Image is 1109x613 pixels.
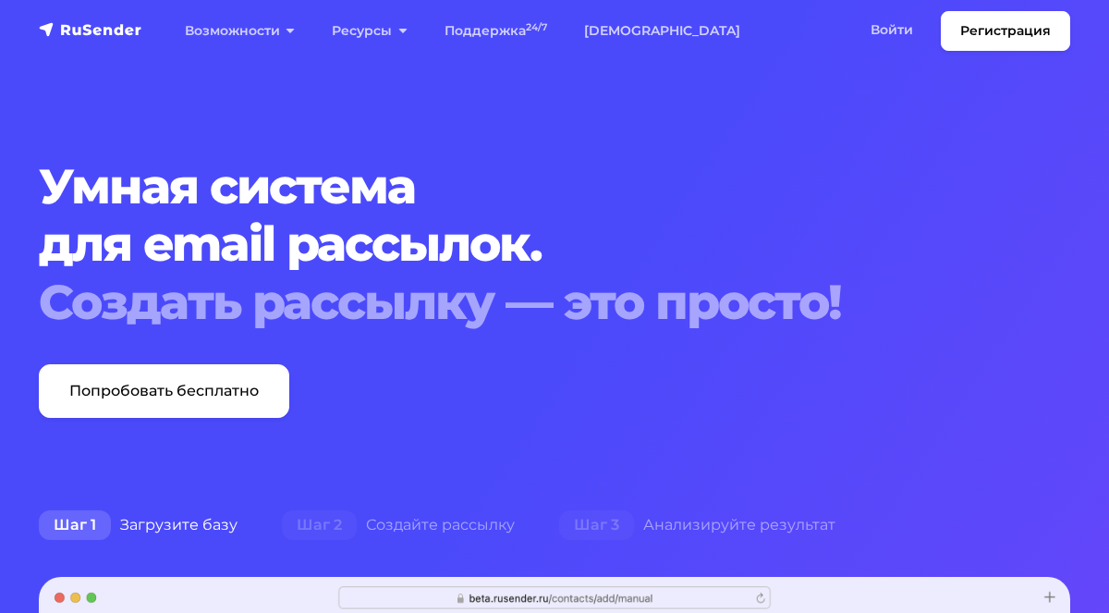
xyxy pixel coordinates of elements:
[39,20,142,39] img: RuSender
[313,12,425,50] a: Ресурсы
[526,21,547,33] sup: 24/7
[260,507,537,544] div: Создайте рассылку
[852,11,932,49] a: Войти
[282,510,357,540] span: Шаг 2
[39,510,111,540] span: Шаг 1
[166,12,313,50] a: Возможности
[941,11,1070,51] a: Регистрация
[39,274,1070,331] div: Создать рассылку — это просто!
[39,364,289,418] a: Попробовать бесплатно
[537,507,858,544] div: Анализируйте результат
[39,158,1070,331] h1: Умная система для email рассылок.
[426,12,566,50] a: Поддержка24/7
[566,12,759,50] a: [DEMOGRAPHIC_DATA]
[17,507,260,544] div: Загрузите базу
[559,510,634,540] span: Шаг 3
